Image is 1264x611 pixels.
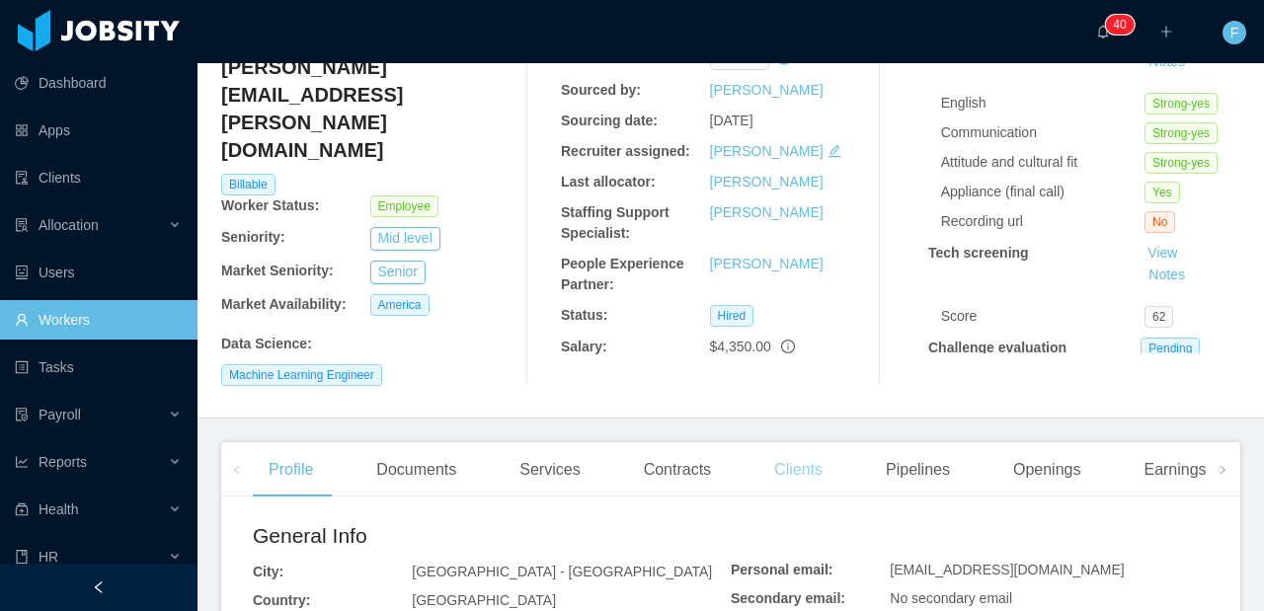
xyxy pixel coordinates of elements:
[997,442,1097,497] div: Openings
[828,144,841,158] i: icon: edit
[253,520,731,552] h2: General Info
[39,454,87,470] span: Reports
[370,227,440,251] button: Mid level
[221,296,347,312] b: Market Availability:
[941,152,1145,173] div: Attitude and cultural fit
[15,550,29,564] i: icon: book
[561,256,684,292] b: People Experience Partner:
[253,442,329,497] div: Profile
[1141,264,1193,287] button: Notes
[710,143,824,159] a: [PERSON_NAME]
[781,340,795,353] span: info-circle
[15,502,29,516] i: icon: medicine-box
[370,195,438,217] span: Employee
[928,245,1029,261] strong: Tech screening
[39,549,58,565] span: HR
[1141,245,1184,261] a: View
[504,442,595,497] div: Services
[1145,211,1175,233] span: No
[1120,15,1127,35] p: 0
[1145,122,1218,144] span: Strong-yes
[710,204,824,220] a: [PERSON_NAME]
[731,562,833,577] b: Personal email:
[15,408,29,421] i: icon: file-protect
[15,111,182,150] a: icon: appstoreApps
[941,93,1145,114] div: English
[221,197,319,213] b: Worker Status:
[1159,25,1173,38] i: icon: plus
[561,204,670,241] b: Staffing Support Specialist:
[870,442,966,497] div: Pipelines
[731,590,845,606] b: Secondary email:
[1145,182,1180,203] span: Yes
[561,82,641,98] b: Sourced by:
[758,442,838,497] div: Clients
[39,501,78,517] span: Health
[15,300,182,340] a: icon: userWorkers
[15,253,182,292] a: icon: robotUsers
[221,364,382,386] span: Machine Learning Engineer
[370,261,426,284] button: Senior
[941,122,1145,143] div: Communication
[39,407,81,422] span: Payroll
[15,218,29,232] i: icon: solution
[221,229,285,245] b: Seniority:
[253,592,310,608] b: Country:
[710,256,824,271] a: [PERSON_NAME]
[628,442,727,497] div: Contracts
[1145,152,1218,174] span: Strong-yes
[1218,465,1227,475] i: icon: right
[1145,93,1218,115] span: Strong-yes
[941,211,1145,232] div: Recording url
[561,113,658,128] b: Sourcing date:
[1230,21,1239,44] span: F
[221,174,276,195] span: Billable
[39,217,99,233] span: Allocation
[710,174,824,190] a: [PERSON_NAME]
[710,339,771,354] span: $4,350.00
[1141,338,1200,359] span: Pending
[15,63,182,103] a: icon: pie-chartDashboard
[1096,25,1110,38] i: icon: bell
[253,564,283,579] b: City:
[15,455,29,469] i: icon: line-chart
[710,82,824,98] a: [PERSON_NAME]
[561,339,607,354] b: Salary:
[232,465,242,475] i: icon: left
[941,306,1145,327] div: Score
[1145,306,1173,328] span: 62
[561,174,656,190] b: Last allocator:
[221,263,334,278] b: Market Seniority:
[710,113,753,128] span: [DATE]
[370,294,430,316] span: America
[561,143,690,159] b: Recruiter assigned:
[360,442,472,497] div: Documents
[15,347,182,387] a: icon: profileTasks
[561,307,607,323] b: Status:
[941,182,1145,202] div: Appliance (final call)
[710,305,754,327] span: Hired
[221,336,312,351] b: Data Science :
[928,340,1066,355] strong: Challenge evaluation
[412,592,556,608] span: [GEOGRAPHIC_DATA]
[890,590,1012,606] span: No secondary email
[890,562,1124,577] span: [EMAIL_ADDRESS][DOMAIN_NAME]
[1113,15,1120,35] p: 4
[15,158,182,197] a: icon: auditClients
[412,564,712,579] span: [GEOGRAPHIC_DATA] - [GEOGRAPHIC_DATA]
[1105,15,1134,35] sup: 40
[221,53,518,164] h4: [PERSON_NAME][EMAIL_ADDRESS][PERSON_NAME][DOMAIN_NAME]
